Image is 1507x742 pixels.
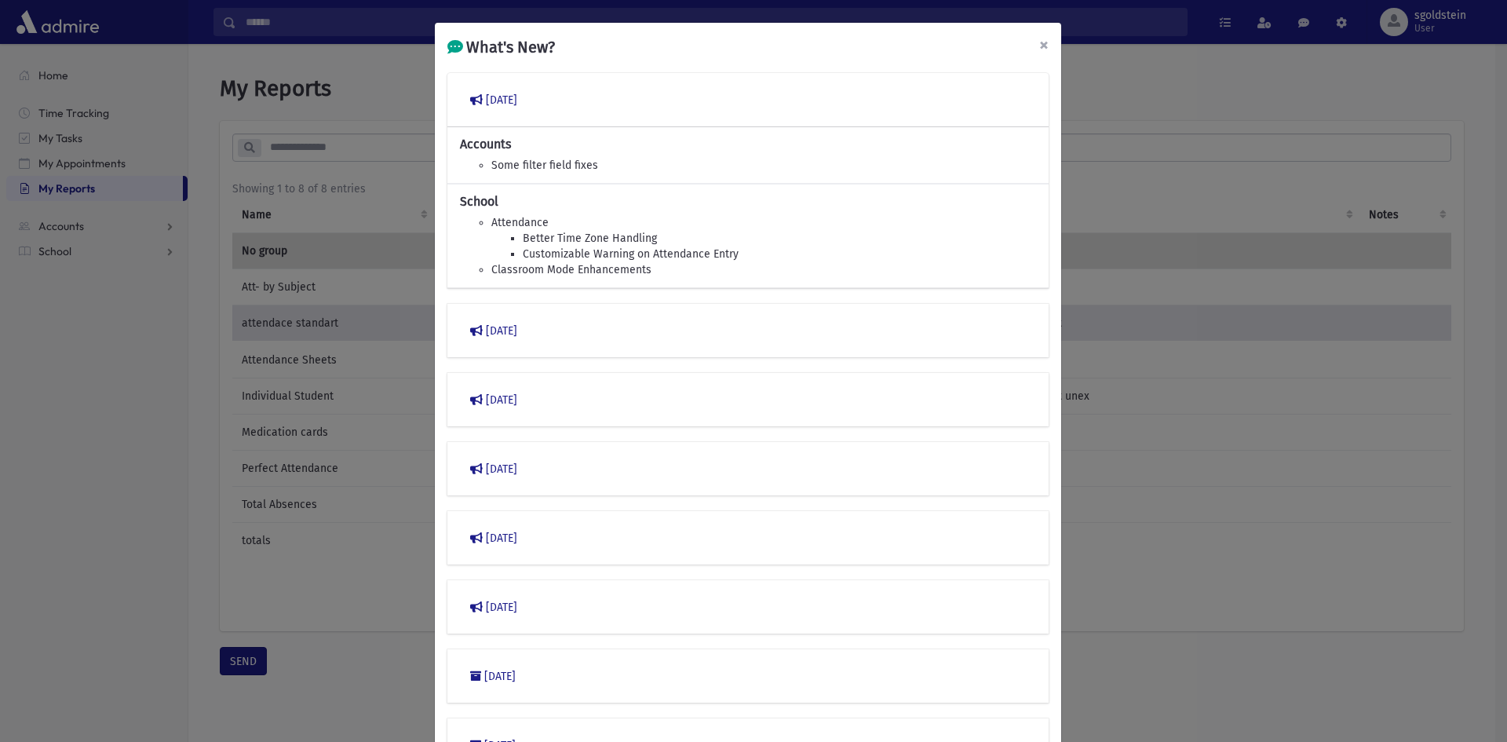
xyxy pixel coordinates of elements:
[460,524,1036,552] button: [DATE]
[460,316,1036,345] button: [DATE]
[460,662,1036,690] button: [DATE]
[491,158,1036,174] li: Some filter field fixes
[460,137,1036,152] h6: Accounts
[460,455,1036,483] button: [DATE]
[460,593,1036,621] button: [DATE]
[460,386,1036,414] button: [DATE]
[523,231,1036,247] li: Better Time Zone Handling
[460,86,1036,114] button: [DATE]
[447,35,555,59] h5: What's New?
[491,262,1036,278] li: Classroom Mode Enhancements
[523,247,1036,262] li: Customizable Warning on Attendance Entry
[460,194,1036,209] h6: School
[1027,23,1061,67] button: Close
[1039,34,1049,56] span: ×
[491,215,1036,231] li: Attendance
